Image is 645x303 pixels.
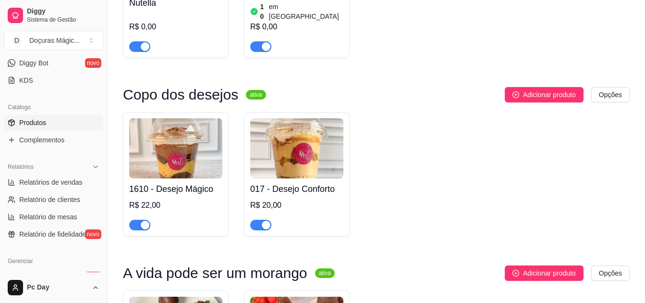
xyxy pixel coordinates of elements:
[512,270,519,277] span: plus-circle
[4,192,103,207] a: Relatório de clientes
[4,227,103,242] a: Relatório de fidelidadenovo
[250,21,343,33] div: R$ 0,00
[250,118,343,178] img: product-image
[4,209,103,225] a: Relatório de mesas
[260,2,267,21] article: 10
[19,76,33,85] span: KDS
[123,89,238,101] h3: Copo dos desejos
[27,283,88,292] span: Pc Day
[250,200,343,211] div: R$ 20,00
[591,87,630,102] button: Opções
[250,182,343,196] h4: 017 - Desejo Conforto
[505,265,584,281] button: Adicionar produto
[4,55,103,71] a: Diggy Botnovo
[4,100,103,115] div: Catálogo
[27,7,99,16] span: Diggy
[505,87,584,102] button: Adicionar produto
[4,253,103,269] div: Gerenciar
[129,118,222,178] img: product-image
[123,267,307,279] h3: A vida pode ser um morango
[512,91,519,98] span: plus-circle
[19,58,49,68] span: Diggy Bot
[4,115,103,130] a: Produtos
[19,135,64,145] span: Complementos
[19,272,60,281] span: Entregadores
[19,212,77,222] span: Relatório de mesas
[4,269,103,284] a: Entregadoresnovo
[4,73,103,88] a: KDS
[269,2,343,21] article: em [GEOGRAPHIC_DATA]
[591,265,630,281] button: Opções
[523,268,576,278] span: Adicionar produto
[129,182,222,196] h4: 1610 - Desejo Mágico
[129,200,222,211] div: R$ 22,00
[19,229,86,239] span: Relatório de fidelidade
[4,276,103,299] button: Pc Day
[4,132,103,148] a: Complementos
[8,163,34,171] span: Relatórios
[599,89,622,100] span: Opções
[246,90,266,100] sup: ativa
[129,21,222,33] div: R$ 0,00
[27,16,99,24] span: Sistema de Gestão
[19,195,80,204] span: Relatório de clientes
[12,36,22,45] span: D
[523,89,576,100] span: Adicionar produto
[599,268,622,278] span: Opções
[19,177,83,187] span: Relatórios de vendas
[19,118,46,127] span: Produtos
[4,4,103,27] a: DiggySistema de Gestão
[4,175,103,190] a: Relatórios de vendas
[4,31,103,50] button: Select a team
[315,268,335,278] sup: ativa
[29,36,80,45] div: Doçuras Mágic ...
